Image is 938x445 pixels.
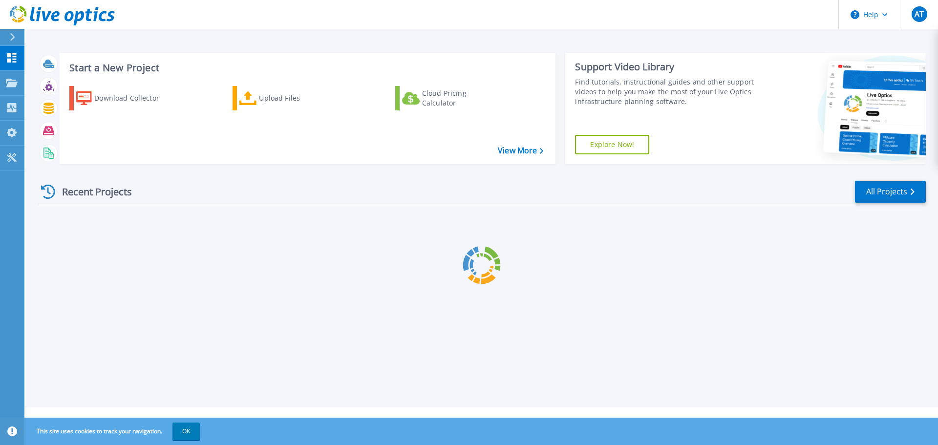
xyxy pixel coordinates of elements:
div: Upload Files [259,88,337,108]
h3: Start a New Project [69,63,543,73]
div: Find tutorials, instructional guides and other support videos to help you make the most of your L... [575,77,759,106]
a: Download Collector [69,86,178,110]
button: OK [172,423,200,440]
div: Download Collector [94,88,172,108]
a: Upload Files [233,86,341,110]
span: This site uses cookies to track your navigation. [27,423,200,440]
a: Explore Now! [575,135,649,154]
div: Recent Projects [38,180,145,204]
div: Support Video Library [575,61,759,73]
div: Cloud Pricing Calculator [422,88,500,108]
a: View More [498,146,543,155]
span: AT [915,10,924,18]
a: All Projects [855,181,926,203]
a: Cloud Pricing Calculator [395,86,504,110]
